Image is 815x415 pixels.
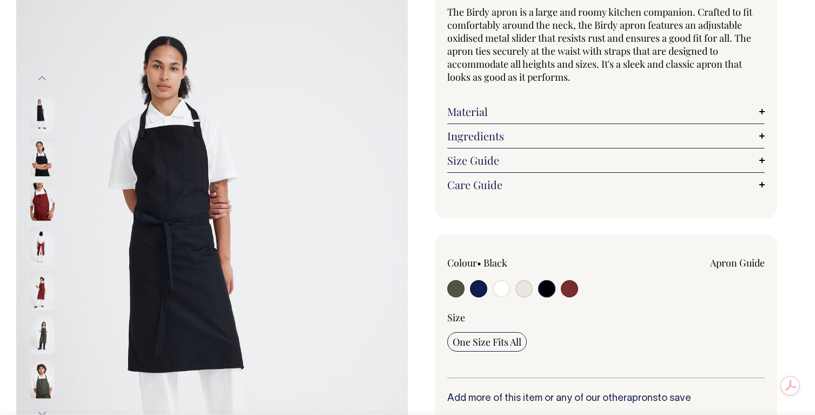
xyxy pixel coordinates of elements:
[710,256,765,269] a: Apron Guide
[627,394,658,403] a: aprons
[447,393,765,404] h6: Add more of this item or any of our other to save
[30,138,55,176] img: black
[30,227,55,265] img: burgundy
[34,66,50,90] button: Previous
[447,256,574,269] div: Colour
[447,332,527,352] input: One Size Fits All
[447,129,765,142] a: Ingredients
[453,335,521,348] span: One Size Fits All
[447,154,765,167] a: Size Guide
[477,256,481,269] span: •
[483,256,507,269] label: Black
[447,178,765,191] a: Care Guide
[30,94,55,132] img: black
[447,105,765,118] a: Material
[447,311,765,324] div: Size
[30,271,55,309] img: Birdy Apron
[30,316,55,354] img: olive
[30,183,55,221] img: burgundy
[30,360,55,398] img: olive
[447,5,752,83] span: The Birdy apron is a large and roomy kitchen companion. Crafted to fit comfortably around the nec...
